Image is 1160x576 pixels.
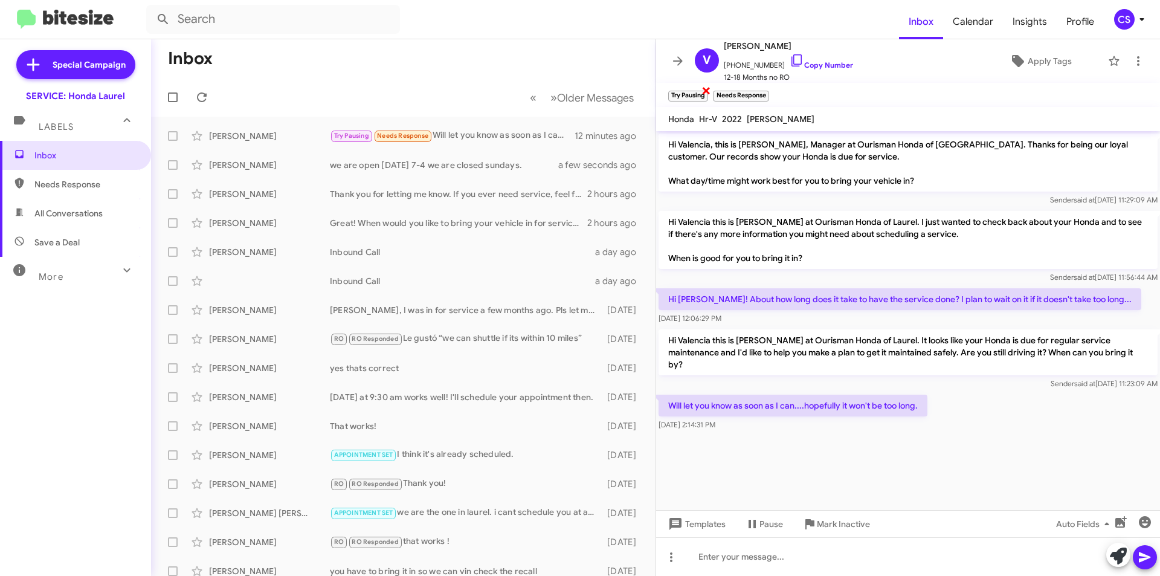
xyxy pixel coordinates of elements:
[724,71,853,83] span: 12-18 Months no RO
[334,480,344,488] span: RO
[659,211,1158,269] p: Hi Valencia this is [PERSON_NAME] at Ourisman Honda of Laurel. I just wanted to check back about ...
[1057,4,1104,39] a: Profile
[659,288,1141,310] p: Hi [PERSON_NAME]! About how long does it take to have the service done? I plan to wait on it if i...
[790,60,853,70] a: Copy Number
[334,538,344,546] span: RO
[330,217,587,229] div: Great! When would you like to bring your vehicle in for service? We can schedule appointments for...
[377,132,428,140] span: Needs Response
[943,4,1003,39] a: Calendar
[39,121,74,132] span: Labels
[595,246,646,258] div: a day ago
[330,159,573,171] div: we are open [DATE] 7-4 we are closed sundays.
[557,91,634,105] span: Older Messages
[793,513,880,535] button: Mark Inactive
[330,332,601,346] div: Le gustó “we can shuttle if its within 10 miles”
[209,478,330,490] div: [PERSON_NAME]
[34,178,137,190] span: Needs Response
[601,391,646,403] div: [DATE]
[209,536,330,548] div: [PERSON_NAME]
[330,477,601,491] div: Thank you!
[668,91,708,102] small: Try Pausing
[168,49,213,68] h1: Inbox
[724,39,853,53] span: [PERSON_NAME]
[34,149,137,161] span: Inbox
[209,333,330,345] div: [PERSON_NAME]
[601,478,646,490] div: [DATE]
[601,420,646,432] div: [DATE]
[330,304,601,316] div: [PERSON_NAME], I was in for service a few months ago. Pls let me know what type of service I need...
[724,53,853,71] span: [PHONE_NUMBER]
[1056,513,1114,535] span: Auto Fields
[209,159,330,171] div: [PERSON_NAME]
[523,85,641,110] nav: Page navigation example
[53,59,126,71] span: Special Campaign
[209,420,330,432] div: [PERSON_NAME]
[601,536,646,548] div: [DATE]
[759,513,783,535] span: Pause
[601,362,646,374] div: [DATE]
[1114,9,1135,30] div: CS
[330,506,601,520] div: we are the one in laurel. i cant schedule you at a different dealership.
[1050,195,1158,204] span: Sender [DATE] 11:29:09 AM
[575,130,646,142] div: 12 minutes ago
[703,51,711,70] span: V
[659,134,1158,192] p: Hi Valencia, this is [PERSON_NAME], Manager at Ourisman Honda of [GEOGRAPHIC_DATA]. Thanks for be...
[330,188,587,200] div: Thank you for letting me know. If you ever need service, feel free to reach out to us! We're here...
[659,329,1158,375] p: Hi Valencia this is [PERSON_NAME] at Ourisman Honda of Laurel. It looks like your Honda is due fo...
[659,314,721,323] span: [DATE] 12:06:29 PM
[1104,9,1147,30] button: CS
[209,246,330,258] div: [PERSON_NAME]
[1074,379,1095,388] span: said at
[573,159,646,171] div: a few seconds ago
[209,304,330,316] div: [PERSON_NAME]
[659,395,927,416] p: Will let you know as soon as I can....hopefully it won't be too long.
[899,4,943,39] a: Inbox
[735,513,793,535] button: Pause
[146,5,400,34] input: Search
[1051,379,1158,388] span: Sender [DATE] 11:23:09 AM
[722,114,742,125] span: 2022
[601,507,646,519] div: [DATE]
[699,114,717,125] span: Hr-V
[16,50,135,79] a: Special Campaign
[666,513,726,535] span: Templates
[659,420,715,429] span: [DATE] 2:14:31 PM
[334,451,393,459] span: APPOINTMENT SET
[1074,195,1095,204] span: said at
[713,91,768,102] small: Needs Response
[352,538,398,546] span: RO Responded
[1046,513,1124,535] button: Auto Fields
[1028,50,1072,72] span: Apply Tags
[209,362,330,374] div: [PERSON_NAME]
[601,449,646,461] div: [DATE]
[587,188,646,200] div: 2 hours ago
[668,114,694,125] span: Honda
[1003,4,1057,39] span: Insights
[530,90,536,105] span: «
[330,448,601,462] div: I think it's already scheduled.
[352,335,398,343] span: RO Responded
[701,83,711,97] span: ×
[352,480,398,488] span: RO Responded
[209,130,330,142] div: [PERSON_NAME]
[587,217,646,229] div: 2 hours ago
[39,271,63,282] span: More
[330,420,601,432] div: That works!
[330,275,595,287] div: Inbound Call
[330,362,601,374] div: yes thats correct
[1050,273,1158,282] span: Sender [DATE] 11:56:44 AM
[978,50,1102,72] button: Apply Tags
[543,85,641,110] button: Next
[330,129,575,143] div: Will let you know as soon as I can....hopefully it won't be too long.
[209,217,330,229] div: [PERSON_NAME]
[1074,273,1095,282] span: said at
[209,507,330,519] div: [PERSON_NAME] [PERSON_NAME]
[330,535,601,549] div: that works !
[334,509,393,517] span: APPOINTMENT SET
[747,114,814,125] span: [PERSON_NAME]
[34,236,80,248] span: Save a Deal
[34,207,103,219] span: All Conversations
